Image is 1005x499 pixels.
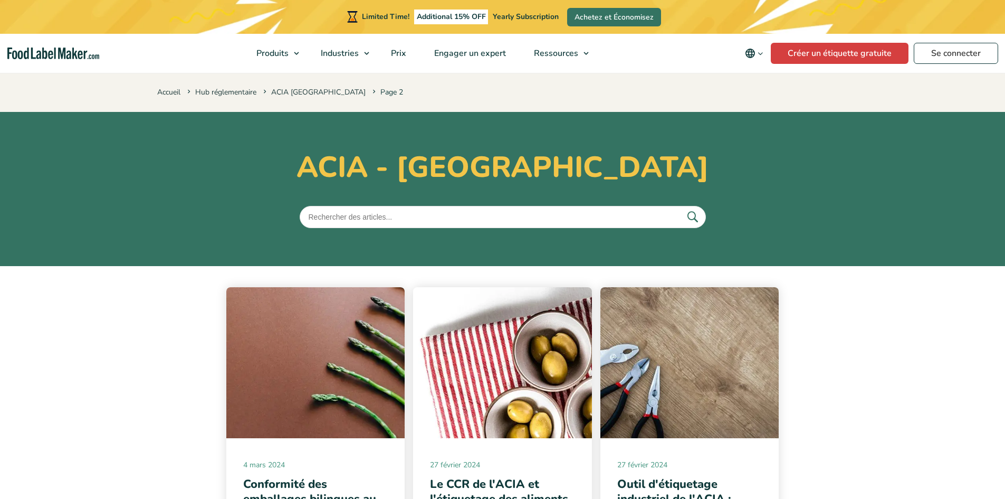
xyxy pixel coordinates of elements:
span: Limited Time! [362,12,409,22]
span: 27 février 2024 [617,459,762,470]
a: Engager un expert [420,34,518,73]
span: Additional 15% OFF [414,10,489,24]
a: Créer un étiquette gratuite [771,43,908,64]
span: Ressources [531,48,579,59]
span: Yearly Subscription [493,12,559,22]
span: 27 février 2024 [430,459,575,470]
a: Industries [307,34,375,73]
h1: ACIA - [GEOGRAPHIC_DATA] [157,150,848,185]
input: Rechercher des articles... [300,206,706,228]
span: Prix [388,48,407,59]
a: Prix [377,34,418,73]
a: Produits [243,34,304,73]
button: Change language [738,43,771,64]
a: Achetez et Économisez [567,8,661,26]
a: Accueil [157,87,180,97]
span: Industries [318,48,360,59]
a: Ressources [520,34,594,73]
span: 4 mars 2024 [243,459,388,470]
a: Food Label Maker homepage [7,48,99,60]
span: Engager un expert [431,48,507,59]
a: Se connecter [914,43,998,64]
a: ACIA [GEOGRAPHIC_DATA] [271,87,366,97]
span: Page 2 [370,87,403,97]
a: Hub réglementaire [195,87,256,97]
span: Produits [253,48,290,59]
